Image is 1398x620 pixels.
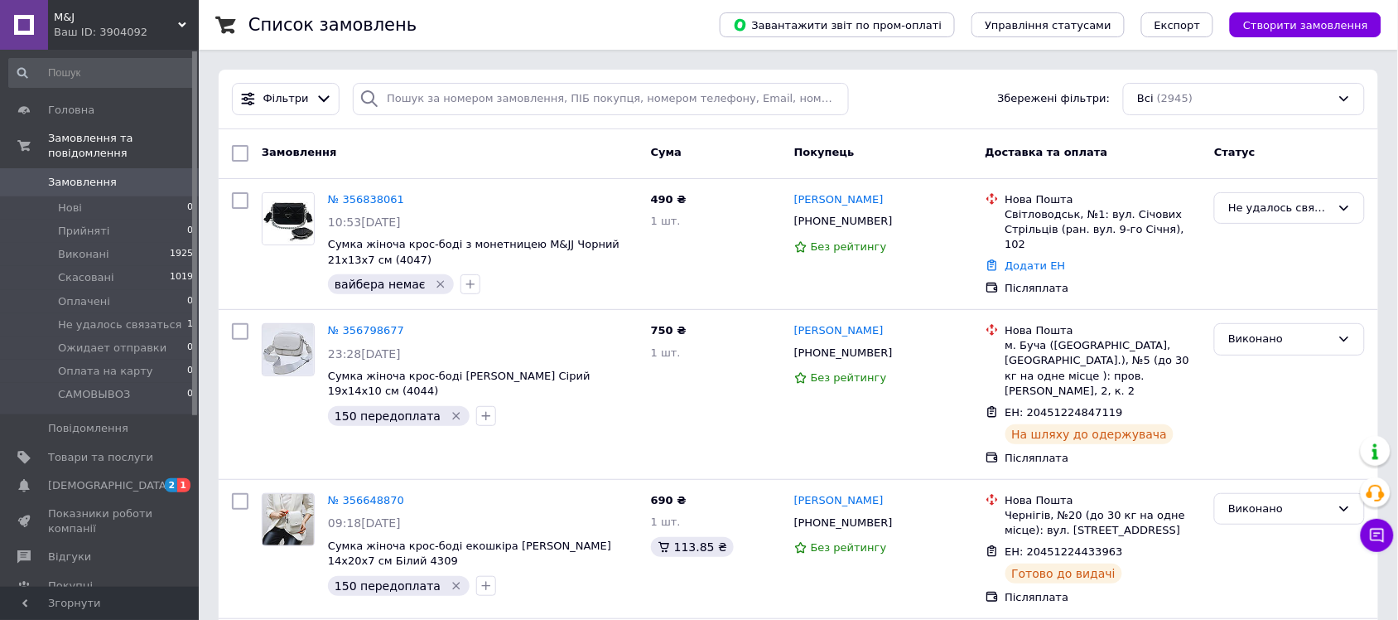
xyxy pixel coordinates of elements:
[651,516,681,528] span: 1 шт.
[54,25,199,40] div: Ваш ID: 3904092
[58,317,181,332] span: Не удалось связаться
[8,58,195,88] input: Пошук
[1005,545,1123,558] span: ЕН: 20451224433963
[1155,19,1201,31] span: Експорт
[791,211,896,232] div: [PHONE_NUMBER]
[187,201,193,216] span: 0
[985,19,1111,31] span: Управління статусами
[1157,92,1193,104] span: (2945)
[165,478,178,492] span: 2
[262,192,315,245] a: Фото товару
[248,15,417,35] h1: Список замовлень
[434,278,447,291] svg: Видалити мітку
[1141,12,1214,37] button: Експорт
[1005,451,1202,466] div: Післяплата
[1005,207,1202,253] div: Світловодськ, №1: вул. Січових Стрільців (ран. вул. 9-го Січня), 102
[48,131,199,161] span: Замовлення та повідомлення
[1005,281,1202,296] div: Післяплата
[720,12,955,37] button: Завантажити звіт по пром-оплаті
[187,224,193,239] span: 0
[187,317,193,332] span: 1
[328,516,401,530] span: 09:18[DATE]
[328,238,619,266] a: Сумка жіноча крос-боді з монетницею M&JJ Чорний 21х13х7 см (4047)
[733,17,942,32] span: Завантажити звіт по пром-оплаті
[335,409,441,423] span: 150 передоплата
[54,10,178,25] span: M&J
[651,537,734,557] div: 113.85 ₴
[1005,323,1202,338] div: Нова Пошта
[1005,192,1202,207] div: Нова Пошта
[48,579,93,593] span: Покупці
[187,294,193,309] span: 0
[262,146,336,158] span: Замовлення
[811,371,887,384] span: Без рейтингу
[791,342,896,364] div: [PHONE_NUMBER]
[177,478,190,492] span: 1
[794,192,884,208] a: [PERSON_NAME]
[58,201,82,216] span: Нові
[1005,424,1174,444] div: На шляху до одержувача
[328,216,401,229] span: 10:53[DATE]
[58,224,109,239] span: Прийняті
[48,478,171,493] span: [DEMOGRAPHIC_DATA]
[811,541,887,554] span: Без рейтингу
[58,270,114,285] span: Скасовані
[263,91,309,107] span: Фільтри
[998,91,1111,107] span: Збережені фільтри:
[58,364,153,379] span: Оплата на карту
[794,323,884,339] a: [PERSON_NAME]
[651,193,687,206] span: 490 ₴
[1228,200,1331,217] div: Не удалось связаться
[48,175,117,190] span: Замовлення
[450,409,463,423] svg: Видалити мітку
[651,215,681,227] span: 1 шт.
[170,247,193,262] span: 1925
[651,346,681,359] span: 1 шт.
[791,512,896,534] div: [PHONE_NUMBER]
[187,364,193,379] span: 0
[187,387,193,402] span: 0
[971,12,1125,37] button: Управління статусами
[58,247,109,262] span: Виконані
[328,193,404,206] a: № 356838061
[1005,406,1123,419] span: ЕН: 20451224847119
[1228,331,1331,348] div: Виконано
[1005,259,1066,272] a: Додати ЕН
[48,550,91,564] span: Відгуки
[1243,19,1368,31] span: Створити замовлення
[58,341,166,356] span: Ожидает отправки
[58,387,130,402] span: САМОВЫВОЗ
[1228,501,1331,518] div: Виконано
[48,421,128,436] span: Повідомлення
[328,540,611,568] a: Сумка жіноча крос-боді екошкіра [PERSON_NAME] 14х20х7 см Білий 4309
[651,146,682,158] span: Cума
[263,494,314,545] img: Фото товару
[262,493,315,546] a: Фото товару
[651,324,687,337] span: 750 ₴
[1005,493,1202,508] div: Нова Пошта
[335,278,426,291] span: вайбера немає
[450,579,463,593] svg: Видалити мітку
[1361,519,1394,552] button: Чат з покупцем
[335,579,441,593] span: 150 передоплата
[811,240,887,253] span: Без рейтингу
[48,450,153,465] span: Товари та послуги
[1230,12,1381,37] button: Створити замовлення
[651,494,687,506] span: 690 ₴
[1005,508,1202,538] div: Чернігів, №20 (до 30 кг на одне місце): вул. [STREET_ADDRESS]
[1005,338,1202,399] div: м. Буча ([GEOGRAPHIC_DATA], [GEOGRAPHIC_DATA].), №5 (до 30 кг на одне місце ): пров. [PERSON_NAME...
[1137,91,1154,107] span: Всі
[48,103,94,118] span: Головна
[1213,18,1381,31] a: Створити замовлення
[263,324,314,375] img: Фото товару
[794,493,884,509] a: [PERSON_NAME]
[170,270,193,285] span: 1019
[328,370,591,398] a: Сумка жіноча крос-боді [PERSON_NAME] Сірий 19х14х10 см (4044)
[1214,146,1256,158] span: Статус
[262,323,315,376] a: Фото товару
[263,193,314,245] img: Фото товару
[353,83,849,115] input: Пошук за номером замовлення, ПІБ покупця, номером телефону, Email, номером накладної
